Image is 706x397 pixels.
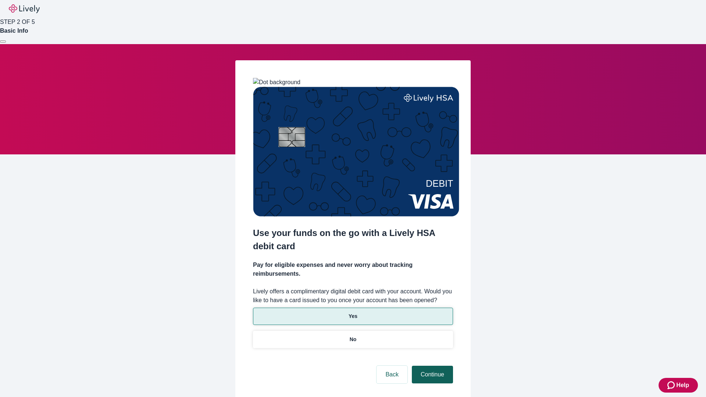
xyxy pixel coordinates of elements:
[253,87,459,217] img: Debit card
[667,381,676,390] svg: Zendesk support icon
[253,287,453,305] label: Lively offers a complimentary digital debit card with your account. Would you like to have a card...
[377,366,407,383] button: Back
[253,308,453,325] button: Yes
[350,336,357,343] p: No
[253,78,300,87] img: Dot background
[349,312,357,320] p: Yes
[253,226,453,253] h2: Use your funds on the go with a Lively HSA debit card
[659,378,698,393] button: Zendesk support iconHelp
[676,381,689,390] span: Help
[9,4,40,13] img: Lively
[412,366,453,383] button: Continue
[253,261,453,278] h4: Pay for eligible expenses and never worry about tracking reimbursements.
[253,331,453,348] button: No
